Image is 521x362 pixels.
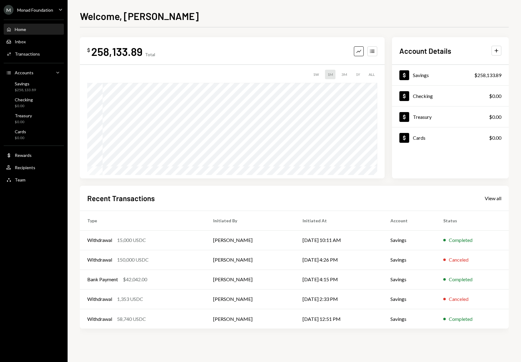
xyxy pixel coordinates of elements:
[295,309,383,329] td: [DATE] 12:51 PM
[295,270,383,289] td: [DATE] 4:15 PM
[4,150,64,161] a: Rewards
[383,309,436,329] td: Savings
[87,236,112,244] div: Withdrawal
[4,36,64,47] a: Inbox
[15,97,33,102] div: Checking
[392,107,509,127] a: Treasury$0.00
[15,51,40,56] div: Transactions
[353,70,362,79] div: 1Y
[15,103,33,109] div: $0.00
[392,127,509,148] a: Cards$0.00
[4,67,64,78] a: Accounts
[4,24,64,35] a: Home
[413,72,429,78] div: Savings
[449,236,472,244] div: Completed
[383,250,436,270] td: Savings
[117,236,146,244] div: 15,000 USDC
[366,70,377,79] div: ALL
[383,270,436,289] td: Savings
[15,39,26,44] div: Inbox
[206,211,295,230] th: Initiated By
[339,70,350,79] div: 3M
[15,119,32,125] div: $0.00
[17,7,53,13] div: Monad Foundation
[123,276,147,283] div: $42,042.00
[449,276,472,283] div: Completed
[15,27,26,32] div: Home
[449,256,468,263] div: Canceled
[413,135,425,141] div: Cards
[87,47,90,53] div: $
[392,65,509,85] a: Savings$258,133.89
[80,211,206,230] th: Type
[325,70,335,79] div: 1M
[295,250,383,270] td: [DATE] 4:26 PM
[4,48,64,59] a: Transactions
[4,174,64,185] a: Team
[117,295,143,303] div: 1,353 USDC
[87,193,155,203] h2: Recent Transactions
[4,79,64,94] a: Savings$258,133.89
[15,81,36,86] div: Savings
[15,135,26,141] div: $0.00
[4,5,14,15] div: M
[15,113,32,118] div: Treasury
[80,10,199,22] h1: Welcome, [PERSON_NAME]
[15,153,32,158] div: Rewards
[15,165,35,170] div: Recipients
[145,52,155,57] div: Total
[449,295,468,303] div: Canceled
[4,111,64,126] a: Treasury$0.00
[399,46,451,56] h2: Account Details
[413,114,432,120] div: Treasury
[449,315,472,323] div: Completed
[87,256,112,263] div: Withdrawal
[383,211,436,230] th: Account
[485,195,501,201] a: View all
[206,270,295,289] td: [PERSON_NAME]
[15,70,33,75] div: Accounts
[87,276,118,283] div: Bank Payment
[295,289,383,309] td: [DATE] 2:33 PM
[87,295,112,303] div: Withdrawal
[4,127,64,142] a: Cards$0.00
[436,211,509,230] th: Status
[489,134,501,142] div: $0.00
[91,45,143,58] div: 258,133.89
[413,93,433,99] div: Checking
[87,315,112,323] div: Withdrawal
[489,92,501,100] div: $0.00
[4,162,64,173] a: Recipients
[311,70,321,79] div: 1W
[206,250,295,270] td: [PERSON_NAME]
[392,86,509,106] a: Checking$0.00
[295,230,383,250] td: [DATE] 10:11 AM
[383,289,436,309] td: Savings
[15,177,25,182] div: Team
[4,95,64,110] a: Checking$0.00
[15,129,26,134] div: Cards
[117,256,149,263] div: 150,000 USDC
[383,230,436,250] td: Savings
[295,211,383,230] th: Initiated At
[474,72,501,79] div: $258,133.89
[206,230,295,250] td: [PERSON_NAME]
[206,309,295,329] td: [PERSON_NAME]
[15,88,36,93] div: $258,133.89
[117,315,146,323] div: 58,740 USDC
[489,113,501,121] div: $0.00
[206,289,295,309] td: [PERSON_NAME]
